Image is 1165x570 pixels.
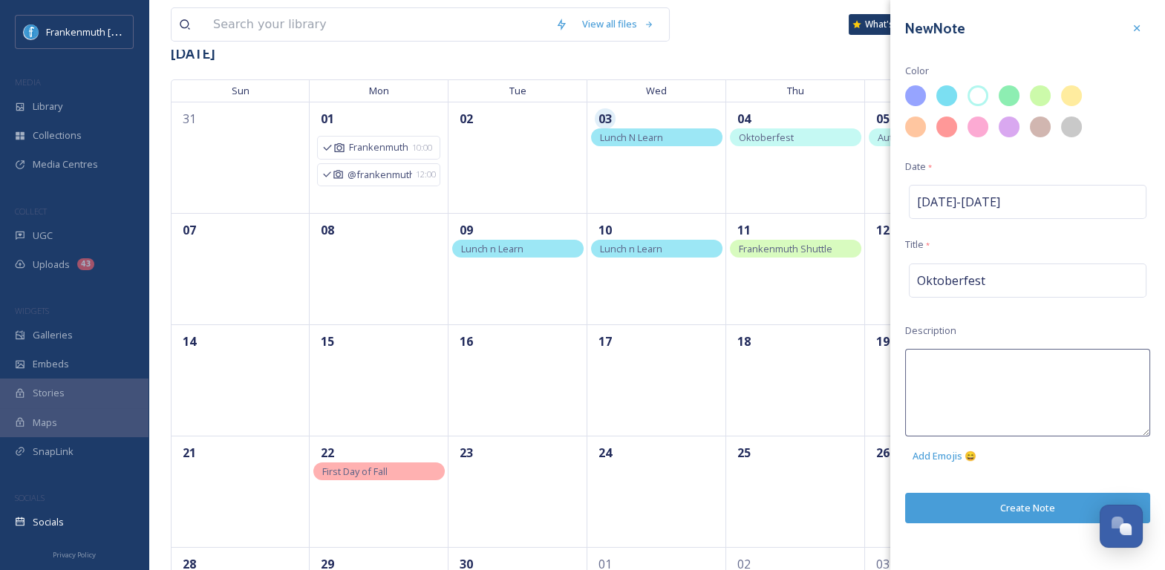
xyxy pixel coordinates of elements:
div: #8DEEB2 [999,85,1019,106]
div: #D9A8F0 [999,117,1019,137]
h3: New Note [905,18,965,39]
span: 26 [872,442,893,463]
span: Date [905,160,932,174]
span: 22 [317,442,338,463]
span: Wed [587,79,726,102]
div: #FCAAD3 [967,117,988,137]
span: Color [905,64,929,78]
span: Lunch N Learn [600,131,663,144]
span: 24 [595,442,616,463]
div: 43 [77,258,94,270]
input: Search your library [206,8,548,41]
span: 21 [179,442,200,463]
span: Frankenmuth [US_STATE] [46,24,158,39]
span: 03 [595,108,616,129]
span: Title [905,237,930,252]
span: 07 [179,220,200,240]
span: Tue [448,79,587,102]
span: UGC [33,229,53,243]
span: Library [33,99,62,114]
span: 18 [734,331,754,352]
span: Uploads [33,258,70,272]
span: Media Centres [33,157,98,171]
span: 08 [317,220,338,240]
span: 17 [595,331,616,352]
span: Privacy Policy [53,550,96,560]
span: Mon [310,79,448,102]
div: #FF9898 [936,117,957,137]
span: Description [905,324,956,338]
span: 05 [872,108,893,129]
span: SnapLink [33,445,74,459]
span: 15 [317,331,338,352]
span: Frankenmuth Shuttle [739,242,832,255]
span: Stories [33,386,65,400]
span: COLLECT [15,206,47,217]
span: Lunch n Learn [600,242,662,255]
div: #FFEC9F [1061,85,1082,106]
span: First Day of Fall [322,465,388,478]
span: 12 [872,220,893,240]
a: View all files [575,10,662,39]
img: Social%20Media%20PFP%202025.jpg [24,24,39,39]
span: Galleries [33,328,73,342]
div: #FFC6A0 [905,117,926,137]
button: Open Chat [1100,505,1143,548]
div: #7BDFF2 [936,85,957,106]
span: 02 [456,108,477,129]
div: #D1B6B0 [1030,117,1051,137]
span: 09 [456,220,477,240]
div: #B2F7EF [967,85,988,106]
h3: [DATE] [171,43,215,65]
a: Privacy Policy [53,545,96,563]
span: WIDGETS [15,305,49,316]
span: MEDIA [15,76,41,88]
span: @frankenmuth [347,168,412,182]
span: Fri [865,79,1004,102]
span: Collections [33,128,82,142]
span: 23 [456,442,477,463]
span: [DATE] - [DATE] [917,193,1000,211]
span: Oktoberfest [739,131,794,144]
div: #CCFAAA [1030,85,1051,106]
span: Frankenmuth [349,140,408,154]
span: Thu [726,79,865,102]
span: Embeds [33,357,69,371]
span: 25 [734,442,754,463]
div: #96A4FF [905,85,926,106]
span: 12:00 [416,168,436,181]
span: Sun [171,79,310,102]
span: 11 [734,220,754,240]
button: Create Note [905,493,1150,523]
span: Oktoberfest [917,272,985,289]
span: Maps [33,416,57,430]
span: 19 [872,331,893,352]
span: SOCIALS [15,492,45,503]
span: 31 [179,108,200,129]
span: 04 [734,108,754,129]
span: 10 [595,220,616,240]
span: Add Emojis 😄 [913,449,976,463]
span: 10:00 [412,142,432,154]
div: #C9C9C9 [1061,117,1082,137]
span: Lunch n Learn [461,242,523,255]
span: Auto Fest [878,131,919,144]
span: Socials [33,515,64,529]
span: 16 [456,331,477,352]
span: 01 [317,108,338,129]
span: 14 [179,331,200,352]
a: What's New [849,14,923,35]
